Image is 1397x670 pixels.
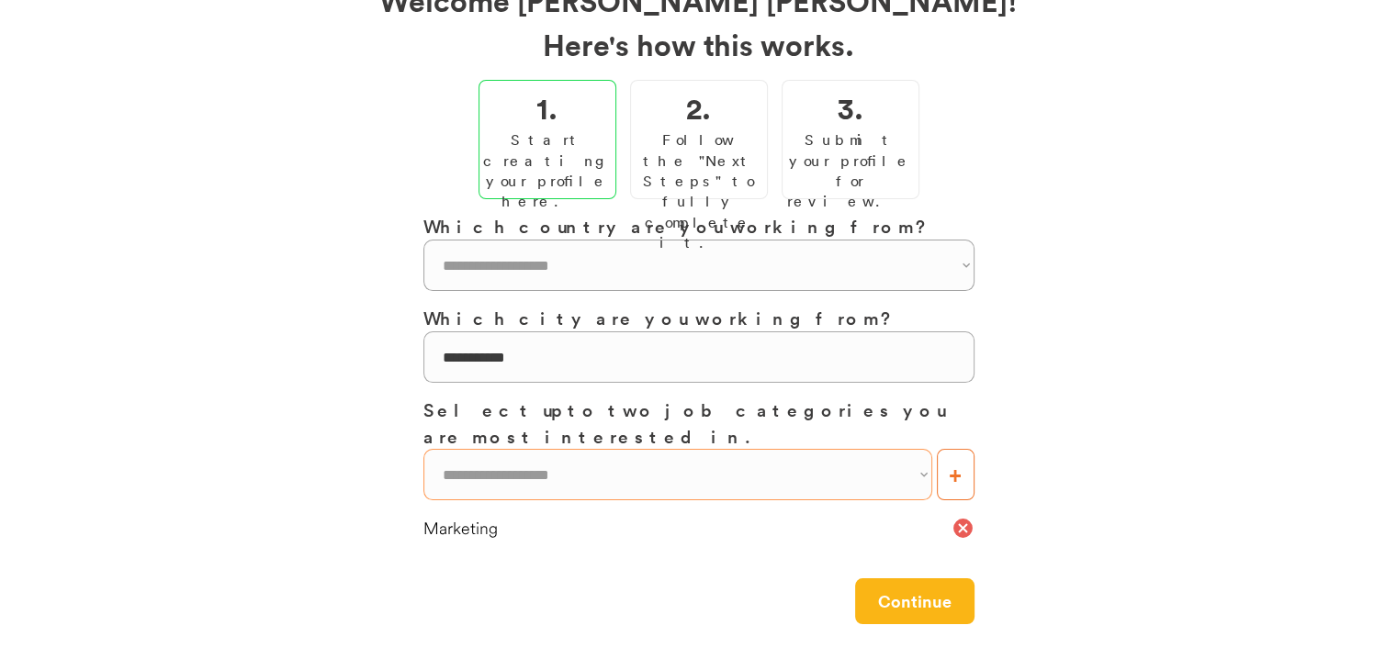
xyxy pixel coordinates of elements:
div: Follow the "Next Steps" to fully complete it. [636,129,762,252]
h3: Select up to two job categories you are most interested in. [423,396,975,449]
h3: Which country are you working from? [423,213,975,240]
h2: 3. [838,85,863,129]
button: + [937,449,975,500]
button: Continue [855,578,975,624]
div: Submit your profile for review. [787,129,914,212]
h3: Which city are you working from? [423,305,975,331]
h2: 1. [536,85,558,129]
h2: 2. [686,85,711,129]
div: Start creating your profile here. [483,129,612,212]
div: Marketing [423,517,952,540]
button: cancel [952,517,975,540]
